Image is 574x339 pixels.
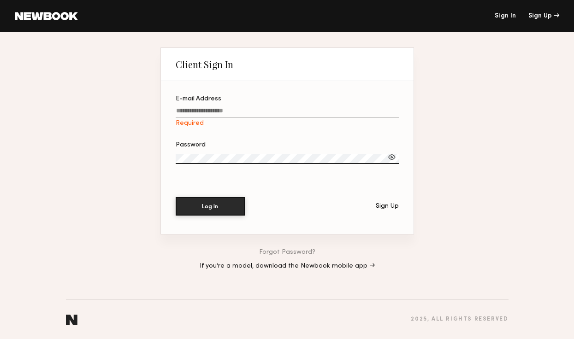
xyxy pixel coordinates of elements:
[176,154,399,164] input: Password
[376,203,399,210] div: Sign Up
[200,263,375,269] a: If you’re a model, download the Newbook mobile app →
[176,120,399,127] div: Required
[495,13,516,19] a: Sign In
[176,59,233,70] div: Client Sign In
[176,142,399,148] div: Password
[176,107,399,118] input: E-mail AddressRequired
[176,197,245,216] button: Log In
[411,316,508,322] div: 2025 , all rights reserved
[259,249,315,256] a: Forgot Password?
[176,96,399,102] div: E-mail Address
[528,13,559,19] div: Sign Up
